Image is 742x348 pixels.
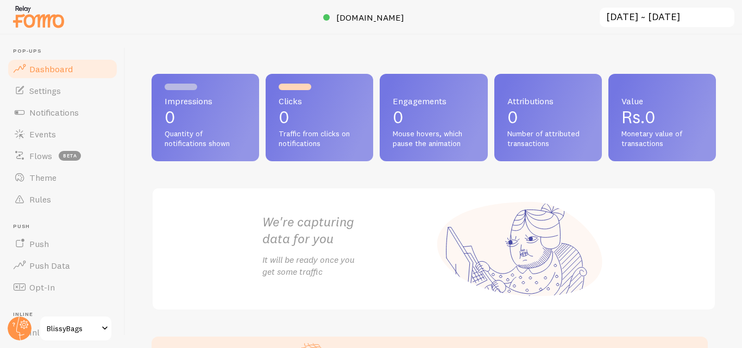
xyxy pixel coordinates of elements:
a: Dashboard [7,58,118,80]
span: Events [29,129,56,140]
span: Attributions [507,97,589,105]
span: Opt-In [29,282,55,293]
span: Push [13,223,118,230]
a: Rules [7,188,118,210]
span: Number of attributed transactions [507,129,589,148]
span: Rs.0 [621,106,656,128]
span: Settings [29,85,61,96]
span: Engagements [393,97,474,105]
a: Notifications [7,102,118,123]
a: Flows beta [7,145,118,167]
span: Dashboard [29,64,73,74]
span: Pop-ups [13,48,118,55]
p: 0 [507,109,589,126]
a: Push [7,233,118,255]
a: Events [7,123,118,145]
span: Monetary value of transactions [621,129,703,148]
span: Mouse hovers, which pause the animation [393,129,474,148]
a: BlissyBags [39,315,112,341]
span: Push Data [29,260,70,271]
span: beta [59,151,81,161]
p: It will be ready once you get some traffic [262,254,434,279]
span: Rules [29,194,51,205]
p: 0 [165,109,246,126]
a: Theme [7,167,118,188]
span: Quantity of notifications shown [165,129,246,148]
span: Inline [13,311,118,318]
a: Opt-In [7,276,118,298]
span: Flows [29,150,52,161]
span: Theme [29,172,56,183]
a: Push Data [7,255,118,276]
span: Push [29,238,49,249]
img: fomo-relay-logo-orange.svg [11,3,66,30]
h2: We're capturing data for you [262,213,434,247]
span: Value [621,97,703,105]
span: Clicks [279,97,360,105]
span: Impressions [165,97,246,105]
span: Traffic from clicks on notifications [279,129,360,148]
p: 0 [393,109,474,126]
a: Settings [7,80,118,102]
span: Notifications [29,107,79,118]
p: 0 [279,109,360,126]
span: BlissyBags [47,322,98,335]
